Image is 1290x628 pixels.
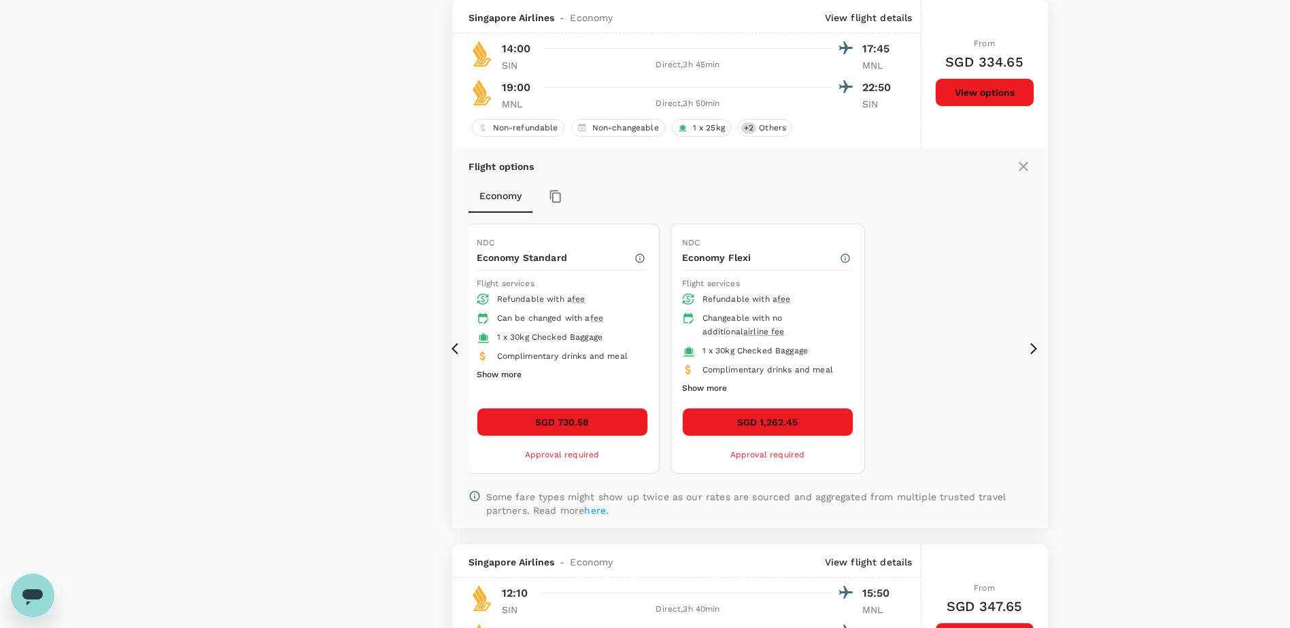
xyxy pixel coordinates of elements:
[753,122,792,134] span: Others
[570,11,613,24] span: Economy
[935,78,1034,107] button: View options
[472,119,564,137] div: Non-refundable
[862,80,896,96] p: 22:50
[862,603,896,616] p: MNL
[672,119,731,137] div: 1 x 25kg
[544,603,832,616] div: Direct , 3h 40min
[477,366,522,384] button: Show more
[544,58,832,72] div: Direct , 3h 45min
[571,119,665,137] div: Non-changeable
[682,408,853,436] button: SGD 1,262.45
[945,51,1023,73] h6: SGD 334.65
[469,180,532,213] button: Economy
[590,313,603,323] span: fee
[502,41,531,57] p: 14:00
[497,332,603,342] span: 1 x 30kg Checked Baggage
[777,294,790,304] span: fee
[497,312,637,326] div: Can be changed with a
[469,585,496,612] img: SQ
[862,41,896,57] p: 17:45
[488,122,564,134] span: Non-refundable
[469,40,496,67] img: SQ
[587,122,664,134] span: Non-changeable
[682,380,727,398] button: Show more
[502,97,536,111] p: MNL
[682,251,839,264] p: Economy Flexi
[554,11,570,24] span: -
[497,293,637,307] div: Refundable with a
[497,351,628,361] span: Complimentary drinks and meal
[572,294,585,304] span: fee
[502,58,536,72] p: SIN
[469,160,534,173] p: Flight options
[477,251,634,264] p: Economy Standard
[502,80,531,96] p: 19:00
[702,346,809,355] span: 1 x 30kg Checked Baggage
[544,97,832,111] div: Direct , 3h 50min
[702,312,843,339] div: Changeable with no additional
[947,595,1023,617] h6: SGD 347.65
[502,603,536,616] p: SIN
[502,585,528,601] p: 12:10
[741,122,756,134] span: + 2
[477,408,648,436] button: SGD 730.58
[477,238,494,247] span: NDC
[525,450,600,459] span: Approval required
[862,97,896,111] p: SIN
[738,119,792,137] div: +2Others
[825,11,913,24] p: View flight details
[862,585,896,601] p: 15:50
[862,58,896,72] p: MNL
[584,505,606,516] a: here
[469,11,555,24] span: Singapore Airlines
[682,279,740,288] span: Flight services
[825,555,913,569] p: View flight details
[688,122,730,134] span: 1 x 25kg
[11,574,54,617] iframe: Button to launch messaging window
[974,39,995,48] span: From
[974,583,995,593] span: From
[469,79,496,106] img: SQ
[702,365,833,374] span: Complimentary drinks and meal
[702,293,843,307] div: Refundable with a
[570,555,613,569] span: Economy
[554,555,570,569] span: -
[477,279,534,288] span: Flight services
[486,490,1032,517] p: Some fare types might show up twice as our rates are sourced and aggregated from multiple trusted...
[730,450,805,459] span: Approval required
[743,327,785,336] span: airline fee
[682,238,700,247] span: NDC
[469,555,555,569] span: Singapore Airlines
